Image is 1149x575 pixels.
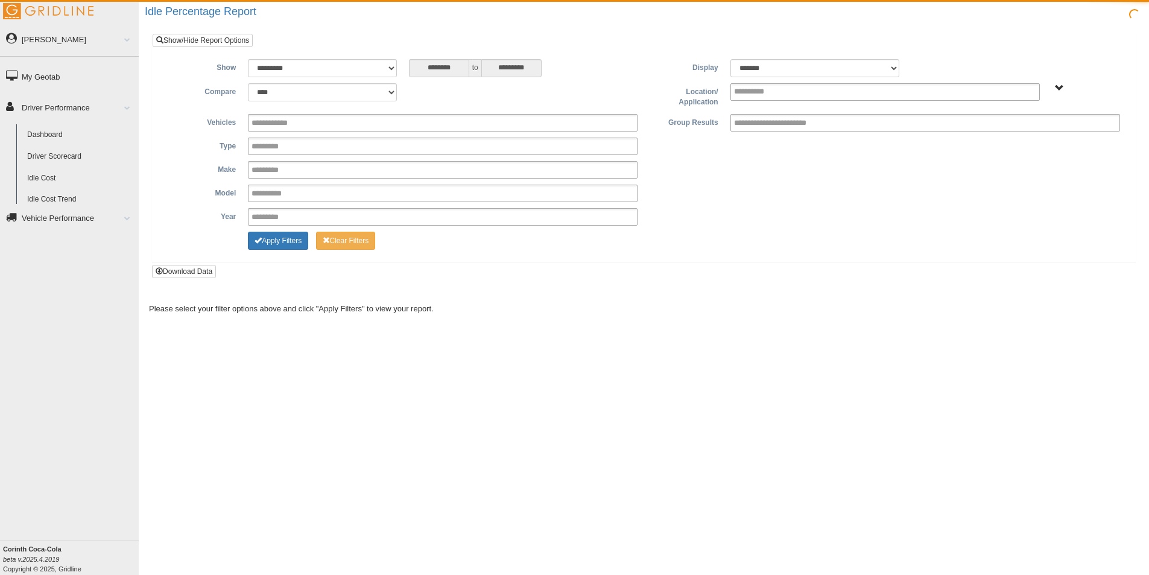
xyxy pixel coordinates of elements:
label: Compare [162,83,242,98]
button: Change Filter Options [316,232,376,250]
b: Corinth Coca-Cola [3,545,62,553]
label: Model [162,185,242,199]
label: Type [162,138,242,152]
h2: Idle Percentage Report [145,6,1149,18]
a: Idle Cost [22,168,139,189]
label: Location/ Application [644,83,724,108]
label: Display [644,59,724,74]
i: beta v.2025.4.2019 [3,556,59,563]
label: Year [162,208,242,223]
img: Gridline [3,3,93,19]
label: Vehicles [162,114,242,129]
a: Idle Cost Trend [22,189,139,211]
div: Copyright © 2025, Gridline [3,544,139,574]
span: to [469,59,481,77]
label: Show [162,59,242,74]
a: Dashboard [22,124,139,146]
label: Group Results [644,114,724,129]
button: Change Filter Options [248,232,308,250]
label: Make [162,161,242,176]
a: Driver Scorecard [22,146,139,168]
button: Download Data [152,265,216,278]
span: Please select your filter options above and click "Apply Filters" to view your report. [149,304,434,313]
a: Show/Hide Report Options [153,34,253,47]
